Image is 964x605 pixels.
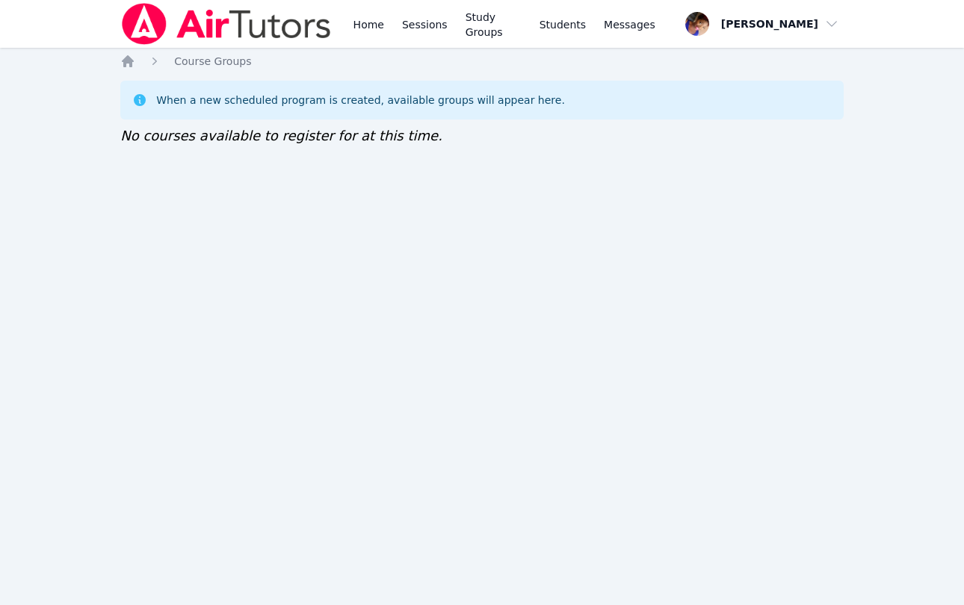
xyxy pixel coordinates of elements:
[604,17,655,32] span: Messages
[120,3,332,45] img: Air Tutors
[120,54,844,69] nav: Breadcrumb
[174,54,251,69] a: Course Groups
[120,128,442,143] span: No courses available to register for at this time.
[174,55,251,67] span: Course Groups
[156,93,565,108] div: When a new scheduled program is created, available groups will appear here.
